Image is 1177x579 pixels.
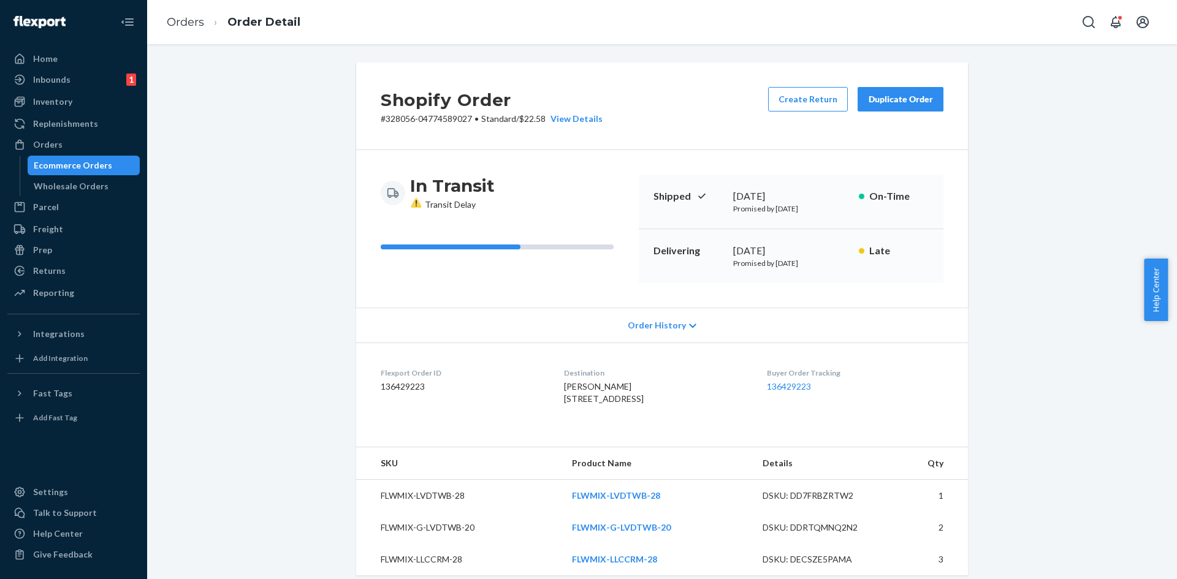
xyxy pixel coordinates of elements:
th: Details [753,447,888,480]
a: 136429223 [767,381,811,392]
div: Freight [33,223,63,235]
a: Ecommerce Orders [28,156,140,175]
a: Orders [7,135,140,154]
button: Open account menu [1130,10,1155,34]
a: Order Detail [227,15,300,29]
div: Orders [33,138,63,151]
span: Transit Delay [410,199,476,210]
dt: Destination [564,368,747,378]
dd: 136429223 [381,380,544,393]
div: Give Feedback [33,548,93,561]
a: Replenishments [7,114,140,134]
td: FLWMIX-LLCCRM-28 [356,543,562,575]
div: Integrations [33,328,85,340]
button: Help Center [1144,259,1168,321]
div: Settings [33,486,68,498]
div: Help Center [33,528,83,540]
a: Add Integration [7,349,140,368]
span: [PERSON_NAME] [STREET_ADDRESS] [564,381,644,404]
td: 3 [887,543,968,575]
a: FLWMIX-LVDTWB-28 [572,490,660,501]
a: Prep [7,240,140,260]
div: Inventory [33,96,72,108]
span: • [474,113,479,124]
div: Duplicate Order [868,93,933,105]
a: Help Center [7,524,140,543]
p: On-Time [869,189,929,203]
div: Wholesale Orders [34,180,109,192]
a: Home [7,49,140,69]
ol: breadcrumbs [157,4,310,40]
span: Standard [481,113,516,124]
div: DSKU: DECSZE5PAMA [763,553,878,566]
div: Reporting [33,287,74,299]
div: Fast Tags [33,387,72,399]
button: Open notifications [1103,10,1128,34]
a: Reporting [7,283,140,303]
th: Qty [887,447,968,480]
p: Late [869,244,929,258]
th: Product Name [562,447,752,480]
p: Shipped [653,189,723,203]
div: Returns [33,265,66,277]
td: FLWMIX-G-LVDTWB-20 [356,512,562,543]
p: Delivering [653,244,723,258]
div: Ecommerce Orders [34,159,112,172]
td: 1 [887,480,968,512]
div: Add Integration [33,353,88,363]
button: Fast Tags [7,384,140,403]
div: Parcel [33,201,59,213]
td: FLWMIX-LVDTWB-28 [356,480,562,512]
a: Settings [7,482,140,502]
button: Open Search Box [1076,10,1101,34]
button: Create Return [768,87,848,112]
dt: Buyer Order Tracking [767,368,943,378]
div: Prep [33,244,52,256]
div: Talk to Support [33,507,97,519]
h2: Shopify Order [381,87,603,113]
a: Freight [7,219,140,239]
a: FLWMIX-G-LVDTWB-20 [572,522,671,532]
button: Talk to Support [7,503,140,523]
div: [DATE] [733,189,849,203]
a: Returns [7,261,140,281]
button: Close Navigation [115,10,140,34]
dt: Flexport Order ID [381,368,544,378]
button: Integrations [7,324,140,344]
h3: In Transit [410,175,495,197]
button: View Details [546,113,603,125]
a: FLWMIX-LLCCRM-28 [572,554,657,564]
button: Give Feedback [7,545,140,564]
button: Duplicate Order [858,87,943,112]
p: Promised by [DATE] [733,203,849,214]
a: Orders [167,15,204,29]
div: Add Fast Tag [33,412,77,423]
span: Order History [628,319,686,331]
div: Inbounds [33,74,70,86]
p: # 328056-04774589027 / $22.58 [381,113,603,125]
a: Wholesale Orders [28,176,140,196]
div: [DATE] [733,244,849,258]
img: Flexport logo [13,16,66,28]
div: Replenishments [33,118,98,130]
a: Inbounds1 [7,70,140,89]
div: DSKU: DDRTQMNQ2N2 [763,521,878,534]
iframe: Opens a widget where you can chat to one of our agents [1099,542,1165,573]
th: SKU [356,447,562,480]
a: Add Fast Tag [7,408,140,428]
a: Parcel [7,197,140,217]
div: Home [33,53,58,65]
td: 2 [887,512,968,543]
div: DSKU: DD7FRBZRTW2 [763,490,878,502]
div: 1 [126,74,136,86]
p: Promised by [DATE] [733,258,849,268]
a: Inventory [7,92,140,112]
